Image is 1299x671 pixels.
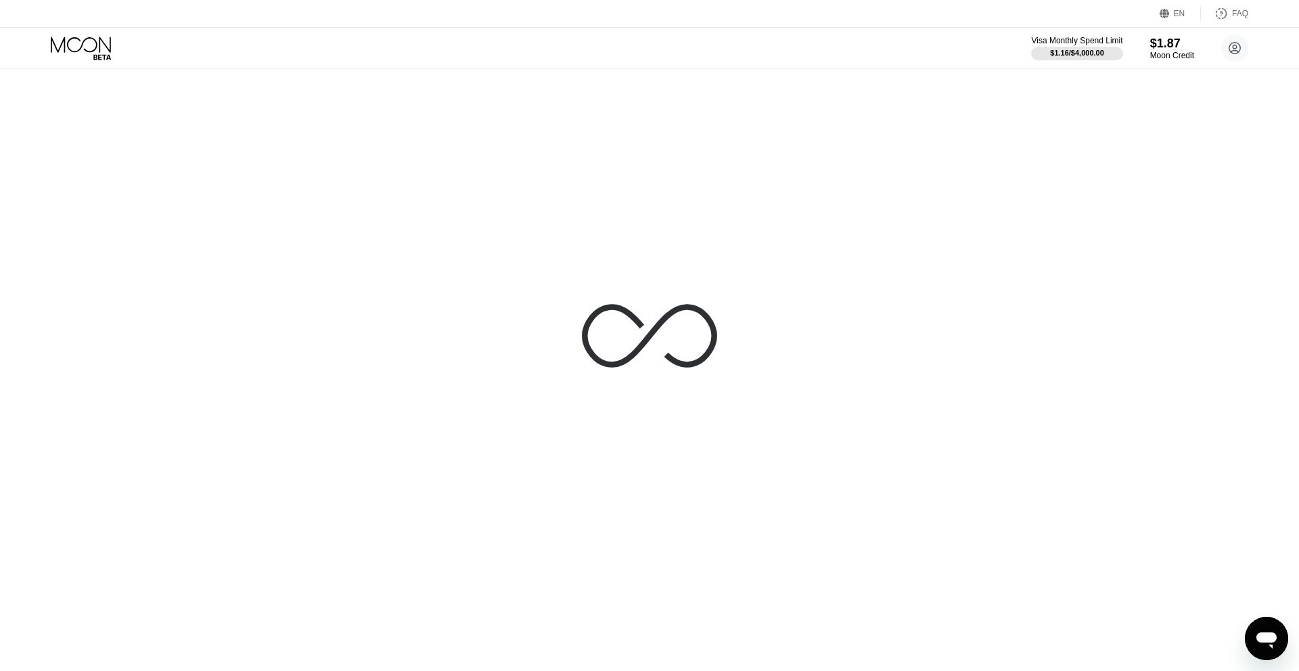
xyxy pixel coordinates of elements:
div: Visa Monthly Spend Limit$1.16/$4,000.00 [1031,36,1122,60]
div: FAQ [1201,7,1248,20]
div: Moon Credit [1150,51,1194,60]
div: FAQ [1232,9,1248,18]
div: $1.87Moon Credit [1150,37,1194,60]
iframe: Przycisk umożliwiający otwarcie okna komunikatora [1245,617,1288,660]
div: EN [1174,9,1185,18]
div: EN [1160,7,1201,20]
div: Visa Monthly Spend Limit [1031,36,1122,45]
div: $1.87 [1150,37,1194,51]
div: $1.16 / $4,000.00 [1050,49,1104,57]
